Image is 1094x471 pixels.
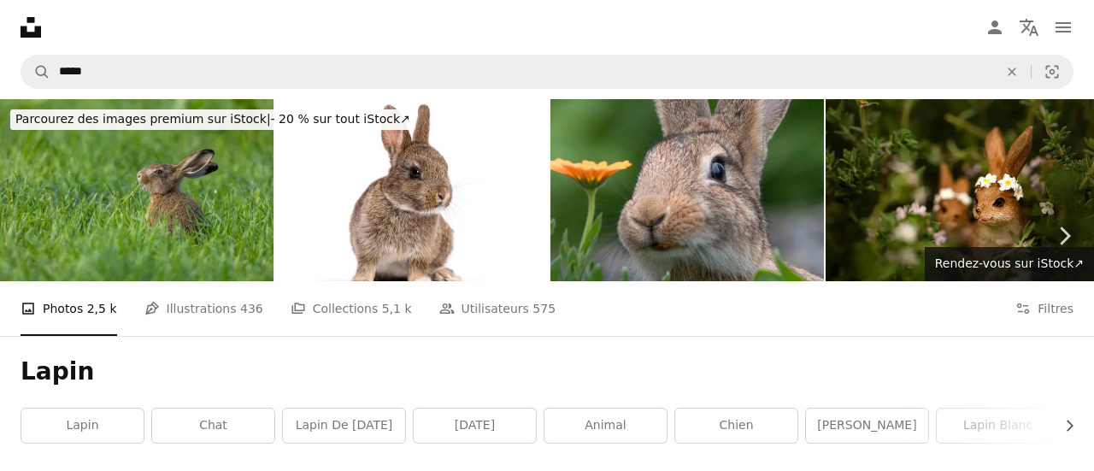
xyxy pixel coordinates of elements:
a: Rendez-vous sur iStock↗ [925,247,1094,281]
button: Menu [1046,10,1080,44]
a: Lapin blanc [937,409,1059,443]
img: Mignon bébé lapin européen brun de huit semaines assis et regardant sur le côté [275,99,549,281]
a: Illustrations 436 [144,281,263,336]
form: Rechercher des visuels sur tout le site [21,55,1073,89]
a: Accueil — Unsplash [21,17,41,38]
a: Suivant [1034,154,1094,318]
a: Utilisateurs 575 [439,281,556,336]
span: 436 [240,299,263,318]
a: [PERSON_NAME] [806,409,928,443]
button: Recherche de visuels [1032,56,1073,88]
span: 5,1 k [382,299,412,318]
button: Filtres [1015,281,1073,336]
span: Rendez-vous sur iStock ↗ [935,256,1084,270]
h1: Lapin [21,356,1073,387]
span: 575 [532,299,556,318]
a: animal [544,409,667,443]
button: Langue [1012,10,1046,44]
img: Rabbit eating flowers [550,99,824,281]
button: Effacer [993,56,1031,88]
a: [DATE] [414,409,536,443]
a: lapin [21,409,144,443]
a: chat [152,409,274,443]
a: Connexion / S’inscrire [978,10,1012,44]
button: faire défiler la liste vers la droite [1054,409,1073,443]
a: lapin de [DATE] [283,409,405,443]
a: Collections 5,1 k [291,281,412,336]
div: - 20 % sur tout iStock ↗ [10,109,415,130]
span: Parcourez des images premium sur iStock | [15,112,271,126]
a: chien [675,409,797,443]
button: Rechercher sur Unsplash [21,56,50,88]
